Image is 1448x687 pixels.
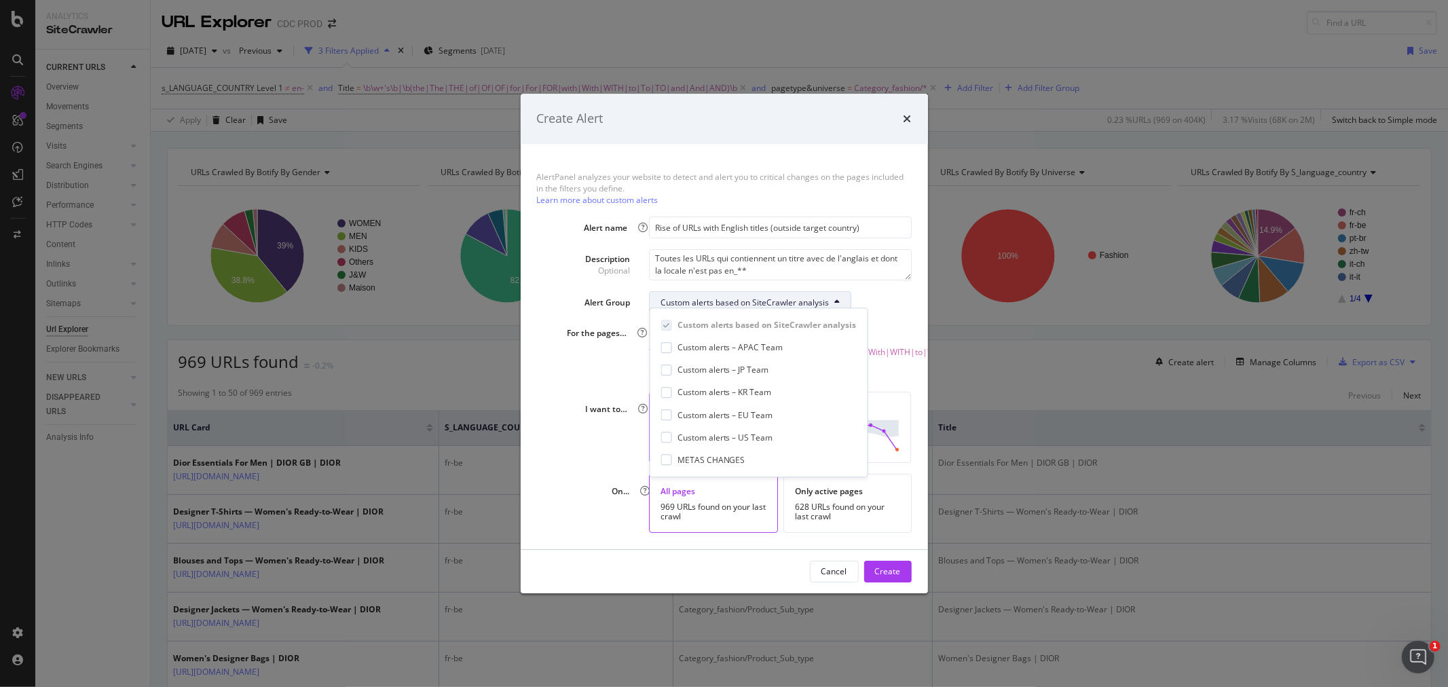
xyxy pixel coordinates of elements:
div: I want to… [581,403,627,415]
div: Custom alerts – US Team [677,432,773,443]
div: Description [585,253,630,276]
button: Cancel [810,561,859,582]
button: Custom alerts based on SiteCrawler analysis [649,291,851,313]
div: Alert Group [584,297,630,308]
div: All pages [661,485,766,497]
textarea: Toutes les URLs qui contiennent un titre avec de l'anglais et dont la locale n'est pas en_** [649,249,911,280]
div: Custom alerts – KR Team [677,387,772,398]
div: Custom alerts based on SiteCrawler analysis [677,319,857,331]
div: Alert name [580,222,627,234]
a: Learn more about custom alerts [537,194,658,206]
span: 1 [1430,641,1441,652]
div: times [904,110,912,128]
div: Cancel [821,565,847,577]
div: AlertPanel analyzes your website to detect and alert you to critical changes on the pages include... [537,171,912,206]
iframe: Intercom live chat [1402,641,1434,673]
input: Rise of non-indexable pages [649,217,911,238]
div: METAS CHANGES [677,454,745,466]
button: Create [864,561,912,582]
div: modal [521,94,928,593]
div: On... [606,485,629,497]
div: Optional [585,265,630,276]
div: For the pages… [563,327,627,339]
div: Custom alerts based on SiteCrawler analysis [661,297,829,308]
div: Create [875,565,901,577]
button: Learn more about custom alerts [537,196,658,204]
div: Custom alerts – JP Team [677,365,769,376]
div: 969 URLs found on your last crawl [661,502,766,521]
div: Custom alerts – EU Team [677,409,773,421]
div: Only active pages [795,485,900,497]
div: Custom alerts – APAC Team [677,341,783,353]
div: Create Alert [537,110,604,128]
div: 628 URLs found on your last crawl [795,502,900,521]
